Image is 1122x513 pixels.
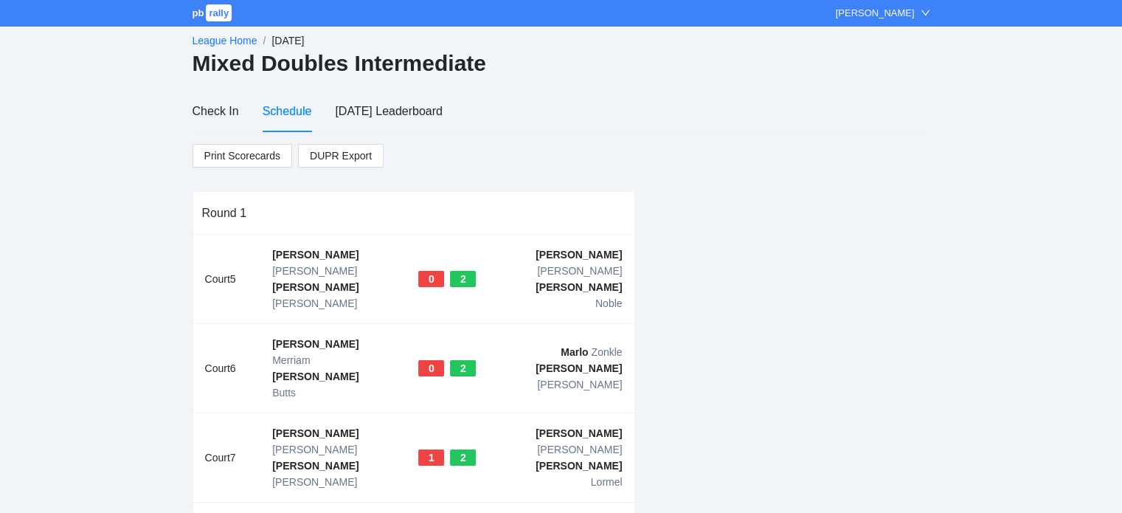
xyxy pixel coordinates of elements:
[204,145,280,167] span: Print Scorecards
[272,297,357,309] span: [PERSON_NAME]
[272,460,359,472] b: [PERSON_NAME]
[272,371,359,382] b: [PERSON_NAME]
[595,297,623,309] span: Noble
[193,102,239,120] div: Check In
[193,49,930,79] h2: Mixed Doubles Intermediate
[272,249,359,261] b: [PERSON_NAME]
[193,7,204,18] span: pb
[272,281,359,293] b: [PERSON_NAME]
[272,476,357,488] span: [PERSON_NAME]
[536,249,622,261] b: [PERSON_NAME]
[310,145,372,167] span: DUPR Export
[263,35,266,47] span: /
[561,346,588,358] b: Marlo
[272,338,359,350] b: [PERSON_NAME]
[450,360,476,376] div: 2
[591,476,623,488] span: Lormel
[193,7,235,18] a: pbrally
[418,360,444,376] div: 0
[202,192,626,234] div: Round 1
[193,144,292,168] a: Print Scorecards
[193,413,261,503] td: Court 7
[450,450,476,466] div: 2
[193,324,261,413] td: Court 6
[537,379,622,390] span: [PERSON_NAME]
[921,8,930,18] span: down
[271,35,304,47] span: [DATE]
[836,6,915,21] div: [PERSON_NAME]
[263,102,312,120] div: Schedule
[298,144,384,168] a: DUPR Export
[591,346,622,358] span: Zonkle
[335,102,443,120] div: [DATE] Leaderboard
[272,427,359,439] b: [PERSON_NAME]
[450,271,476,287] div: 2
[272,265,357,277] span: [PERSON_NAME]
[418,271,444,287] div: 0
[536,427,622,439] b: [PERSON_NAME]
[536,460,622,472] b: [PERSON_NAME]
[418,450,444,466] div: 1
[537,444,622,455] span: [PERSON_NAME]
[272,354,310,366] span: Merriam
[193,235,261,324] td: Court 5
[206,4,232,21] span: rally
[272,444,357,455] span: [PERSON_NAME]
[537,265,622,277] span: [PERSON_NAME]
[536,281,622,293] b: [PERSON_NAME]
[193,35,257,47] a: League Home
[536,362,622,374] b: [PERSON_NAME]
[272,387,296,399] span: Butts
